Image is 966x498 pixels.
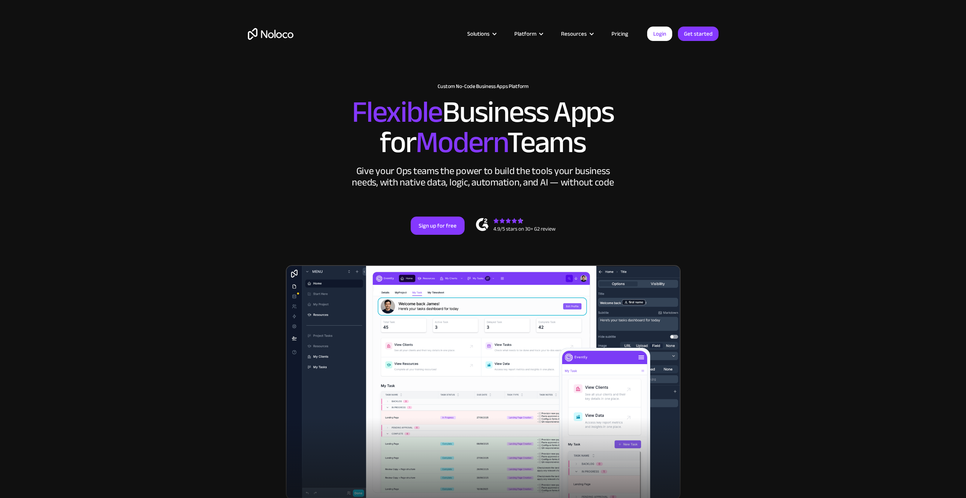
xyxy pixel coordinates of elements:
[352,84,442,140] span: Flexible
[458,29,505,39] div: Solutions
[248,28,293,40] a: home
[248,97,719,158] h2: Business Apps for Teams
[467,29,490,39] div: Solutions
[411,217,465,235] a: Sign up for free
[602,29,638,39] a: Pricing
[552,29,602,39] div: Resources
[248,83,719,90] h1: Custom No-Code Business Apps Platform
[416,114,507,171] span: Modern
[350,165,616,188] div: Give your Ops teams the power to build the tools your business needs, with native data, logic, au...
[647,27,672,41] a: Login
[561,29,587,39] div: Resources
[678,27,719,41] a: Get started
[514,29,536,39] div: Platform
[505,29,552,39] div: Platform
